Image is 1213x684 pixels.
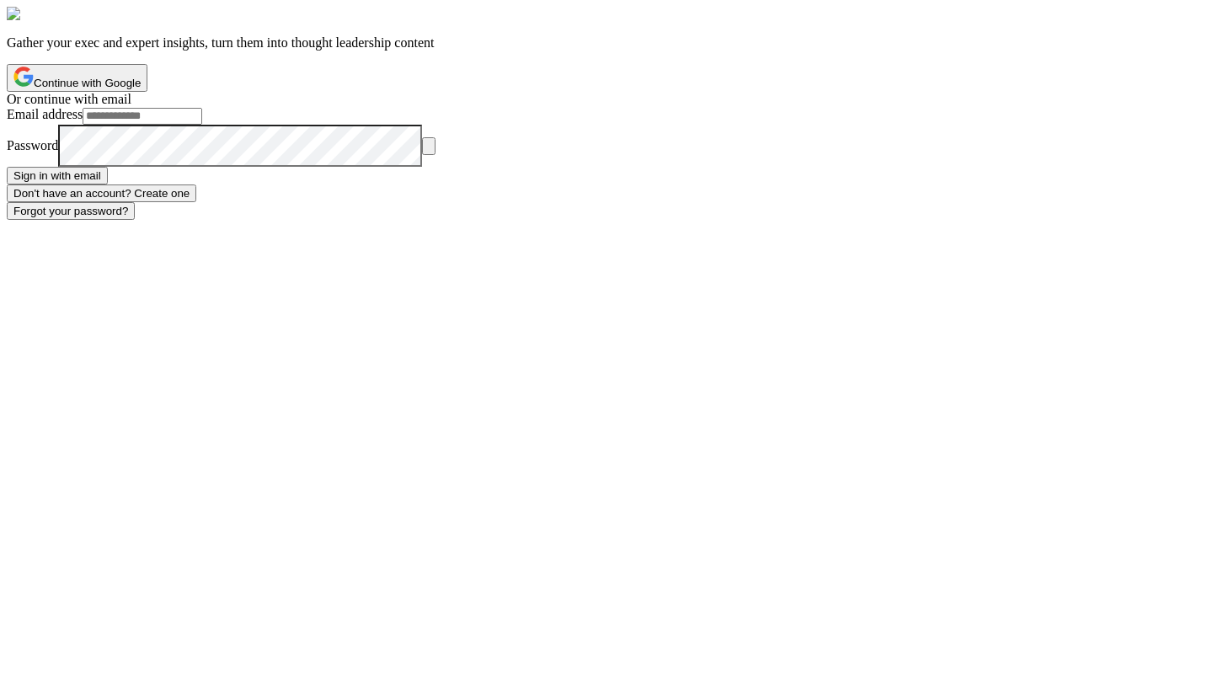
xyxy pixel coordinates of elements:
[13,67,34,87] img: Google logo
[7,35,1206,51] p: Gather your exec and expert insights, turn them into thought leadership content
[7,64,147,92] button: Continue with Google
[7,92,131,106] span: Or continue with email
[7,107,83,121] label: Email address
[7,202,135,220] button: Forgot your password?
[7,7,52,22] img: Leaps
[7,167,108,184] button: Sign in with email
[7,184,196,202] button: Don't have an account? Create one
[7,138,58,152] label: Password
